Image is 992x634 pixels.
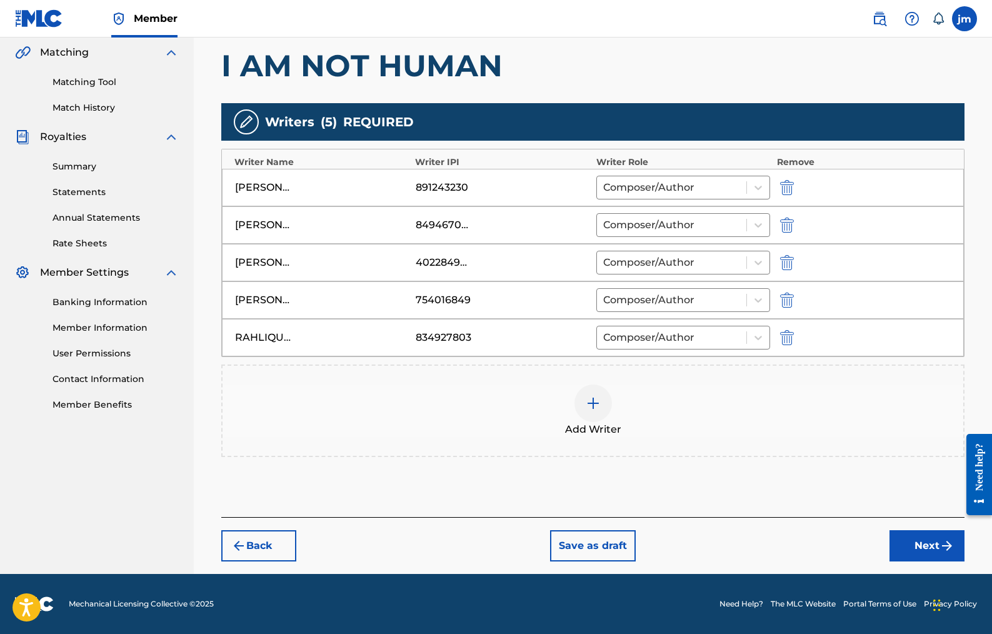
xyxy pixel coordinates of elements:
img: add [586,396,601,411]
button: Save as draft [550,530,636,561]
div: User Menu [952,6,977,31]
img: MLC Logo [15,9,63,28]
div: Writer Name [234,156,409,169]
a: Match History [53,101,179,114]
div: Drag [933,586,941,624]
div: Notifications [932,13,944,25]
img: Member Settings [15,265,30,280]
span: Mechanical Licensing Collective © 2025 [69,598,214,610]
a: Banking Information [53,296,179,309]
span: Writers [265,113,314,131]
div: Remove [777,156,951,169]
img: 12a2ab48e56ec057fbd8.svg [780,293,794,308]
a: Statements [53,186,179,199]
a: Privacy Policy [924,598,977,610]
img: expand [164,45,179,60]
a: Contact Information [53,373,179,386]
img: expand [164,265,179,280]
a: Need Help? [719,598,763,610]
img: f7272a7cc735f4ea7f67.svg [939,538,954,553]
img: logo [15,596,54,611]
img: 12a2ab48e56ec057fbd8.svg [780,255,794,270]
a: Member Benefits [53,398,179,411]
span: Add Writer [565,422,621,437]
button: Next [889,530,964,561]
a: Summary [53,160,179,173]
a: Public Search [867,6,892,31]
img: Top Rightsholder [111,11,126,26]
a: Member Information [53,321,179,335]
a: Annual Statements [53,211,179,224]
a: Matching Tool [53,76,179,89]
a: Portal Terms of Use [843,598,916,610]
div: Writer Role [596,156,771,169]
img: search [872,11,887,26]
img: expand [164,129,179,144]
a: Rate Sheets [53,237,179,250]
h1: I AM NOT HUMAN [221,47,964,84]
div: Writer IPI [415,156,589,169]
img: help [904,11,919,26]
img: Matching [15,45,31,60]
img: Royalties [15,129,30,144]
img: 12a2ab48e56ec057fbd8.svg [780,330,794,345]
div: Help [899,6,924,31]
span: Royalties [40,129,86,144]
img: 12a2ab48e56ec057fbd8.svg [780,218,794,233]
span: REQUIRED [343,113,414,131]
span: Member [134,11,178,26]
a: User Permissions [53,347,179,360]
iframe: Resource Center [957,421,992,528]
iframe: Chat Widget [929,574,992,634]
button: Back [221,530,296,561]
img: 7ee5dd4eb1f8a8e3ef2f.svg [231,538,246,553]
a: The MLC Website [771,598,836,610]
span: ( 5 ) [321,113,337,131]
img: 12a2ab48e56ec057fbd8.svg [780,180,794,195]
img: writers [239,114,254,129]
span: Matching [40,45,89,60]
span: Member Settings [40,265,129,280]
